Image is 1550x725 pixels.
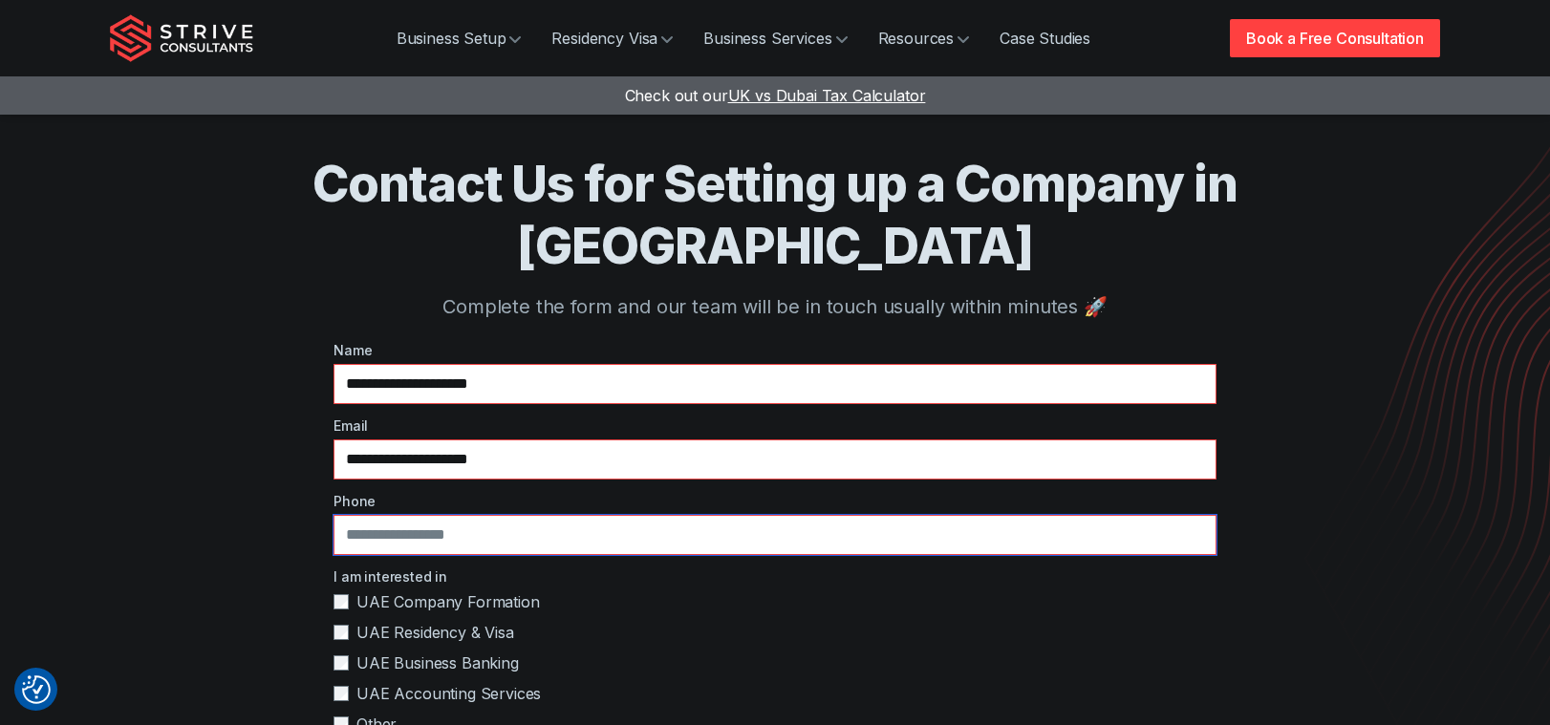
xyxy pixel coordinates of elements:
[22,675,51,704] button: Consent Preferences
[356,590,540,613] span: UAE Company Formation
[186,292,1364,321] p: Complete the form and our team will be in touch usually within minutes 🚀
[728,86,926,105] span: UK vs Dubai Tax Calculator
[688,19,862,57] a: Business Services
[863,19,985,57] a: Resources
[356,651,519,674] span: UAE Business Banking
[334,416,1216,436] label: Email
[334,566,1216,586] label: I am interested in
[22,675,51,704] img: Revisit consent button
[186,153,1364,277] h1: Contact Us for Setting up a Company in [GEOGRAPHIC_DATA]
[334,594,349,609] input: UAE Company Formation
[334,655,349,671] input: UAE Business Banking
[110,14,253,62] img: Strive Consultants
[536,19,688,57] a: Residency Visa
[334,625,349,640] input: UAE Residency & Visa
[334,340,1216,360] label: Name
[334,491,1216,511] label: Phone
[356,682,541,705] span: UAE Accounting Services
[984,19,1106,57] a: Case Studies
[356,621,514,644] span: UAE Residency & Visa
[334,686,349,701] input: UAE Accounting Services
[625,86,926,105] a: Check out ourUK vs Dubai Tax Calculator
[1230,19,1440,57] a: Book a Free Consultation
[381,19,537,57] a: Business Setup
